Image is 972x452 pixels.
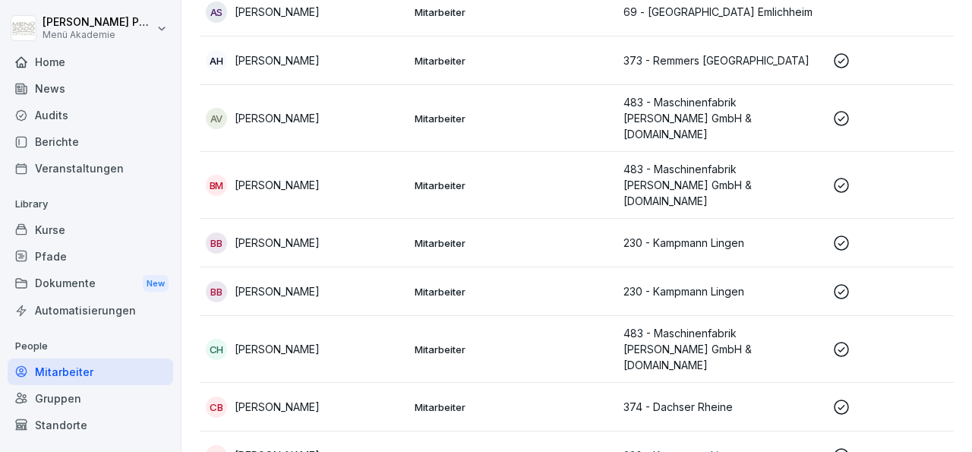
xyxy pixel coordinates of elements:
[206,2,227,23] div: AS
[235,283,320,299] p: [PERSON_NAME]
[415,400,611,414] p: Mitarbeiter
[8,128,173,155] a: Berichte
[415,5,611,19] p: Mitarbeiter
[235,235,320,251] p: [PERSON_NAME]
[8,270,173,298] div: Dokumente
[623,283,820,299] p: 230 - Kampmann Lingen
[623,52,820,68] p: 373 - Remmers [GEOGRAPHIC_DATA]
[8,75,173,102] a: News
[8,270,173,298] a: DokumenteNew
[235,4,320,20] p: [PERSON_NAME]
[623,4,820,20] p: 69 - [GEOGRAPHIC_DATA] Emlichheim
[206,108,227,129] div: AV
[415,236,611,250] p: Mitarbeiter
[8,243,173,270] a: Pfade
[235,52,320,68] p: [PERSON_NAME]
[8,155,173,182] a: Veranstaltungen
[8,102,173,128] a: Audits
[8,217,173,243] a: Kurse
[8,334,173,359] p: People
[235,399,320,415] p: [PERSON_NAME]
[8,385,173,412] a: Gruppen
[206,232,227,254] div: BB
[206,50,227,71] div: AH
[415,343,611,356] p: Mitarbeiter
[623,325,820,373] p: 483 - Maschinenfabrik [PERSON_NAME] GmbH & [DOMAIN_NAME]
[415,179,611,192] p: Mitarbeiter
[415,112,611,125] p: Mitarbeiter
[43,16,153,29] p: [PERSON_NAME] Pätow
[206,339,227,360] div: CH
[235,341,320,357] p: [PERSON_NAME]
[8,297,173,324] a: Automatisierungen
[623,235,820,251] p: 230 - Kampmann Lingen
[235,110,320,126] p: [PERSON_NAME]
[8,359,173,385] a: Mitarbeiter
[8,49,173,75] a: Home
[235,177,320,193] p: [PERSON_NAME]
[43,30,153,40] p: Menü Akademie
[415,285,611,299] p: Mitarbeiter
[623,161,820,209] p: 483 - Maschinenfabrik [PERSON_NAME] GmbH & [DOMAIN_NAME]
[206,397,227,418] div: CB
[623,94,820,142] p: 483 - Maschinenfabrik [PERSON_NAME] GmbH & [DOMAIN_NAME]
[8,192,173,217] p: Library
[8,412,173,438] a: Standorte
[415,54,611,68] p: Mitarbeiter
[206,175,227,196] div: BM
[623,399,820,415] p: 374 - Dachser Rheine
[143,275,169,292] div: New
[206,281,227,302] div: BB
